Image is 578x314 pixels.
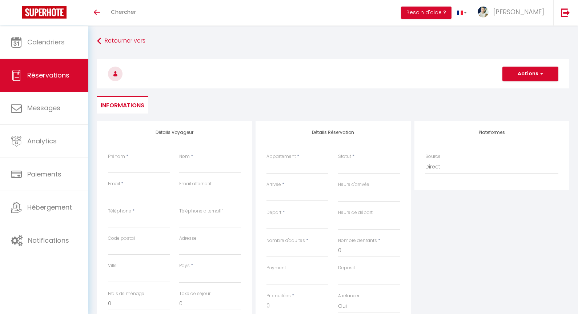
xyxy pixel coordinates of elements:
[27,71,69,80] span: Réservations
[502,67,558,81] button: Actions
[266,293,291,299] label: Prix nuitées
[108,208,131,215] label: Téléphone
[338,209,373,216] label: Heure de départ
[266,237,305,244] label: Nombre d'adultes
[28,236,69,245] span: Notifications
[111,8,136,16] span: Chercher
[27,203,72,212] span: Hébergement
[27,37,65,47] span: Calendriers
[108,290,144,297] label: Frais de ménage
[266,153,296,160] label: Appartement
[338,265,355,271] label: Deposit
[478,7,489,17] img: ...
[22,6,67,19] img: Super Booking
[179,153,190,160] label: Nom
[27,136,57,146] span: Analytics
[108,235,135,242] label: Code postal
[401,7,451,19] button: Besoin d'aide ?
[179,235,197,242] label: Adresse
[338,181,369,188] label: Heure d'arrivée
[97,35,569,48] a: Retourner vers
[425,130,558,135] h4: Plateformes
[108,130,241,135] h4: Détails Voyageur
[425,153,441,160] label: Source
[561,8,570,17] img: logout
[108,153,125,160] label: Prénom
[266,130,400,135] h4: Détails Réservation
[27,103,60,112] span: Messages
[179,290,210,297] label: Taxe de séjour
[179,180,212,187] label: Email alternatif
[266,181,281,188] label: Arrivée
[338,293,360,299] label: A relancer
[97,96,148,114] li: Informations
[266,265,286,271] label: Payment
[108,262,117,269] label: Ville
[338,237,377,244] label: Nombre d'enfants
[108,180,120,187] label: Email
[266,209,281,216] label: Départ
[493,7,544,16] span: [PERSON_NAME]
[338,153,351,160] label: Statut
[179,262,190,269] label: Pays
[27,170,61,179] span: Paiements
[179,208,223,215] label: Téléphone alternatif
